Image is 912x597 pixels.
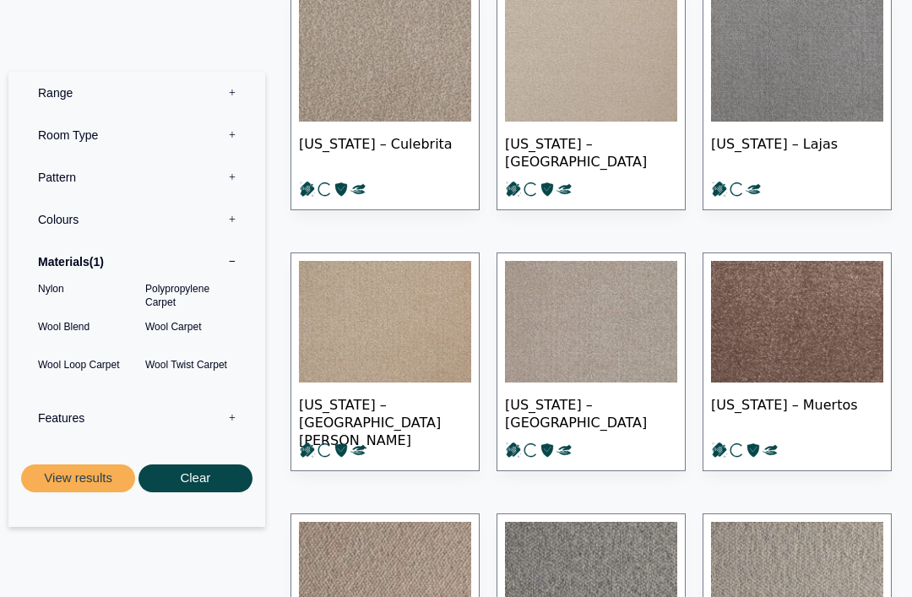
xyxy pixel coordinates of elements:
label: Room Type [21,114,252,156]
span: 1 [90,255,104,269]
button: View results [21,464,135,492]
span: [US_STATE] – Muertos [711,383,883,442]
label: Range [21,72,252,114]
span: [US_STATE] – [GEOGRAPHIC_DATA] [505,383,677,442]
span: [US_STATE] – Lajas [711,122,883,181]
button: Clear [138,464,252,492]
label: Pattern [21,156,252,198]
span: [US_STATE] – [GEOGRAPHIC_DATA] [505,122,677,181]
span: [US_STATE] – [GEOGRAPHIC_DATA][PERSON_NAME] [299,383,471,442]
a: [US_STATE] – [GEOGRAPHIC_DATA][PERSON_NAME] [290,252,480,471]
label: Materials [21,241,252,283]
a: [US_STATE] – [GEOGRAPHIC_DATA] [497,252,686,471]
label: Features [21,397,252,439]
label: Colours [21,198,252,241]
span: [US_STATE] – Culebrita [299,122,471,181]
a: [US_STATE] – Muertos [703,252,892,471]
